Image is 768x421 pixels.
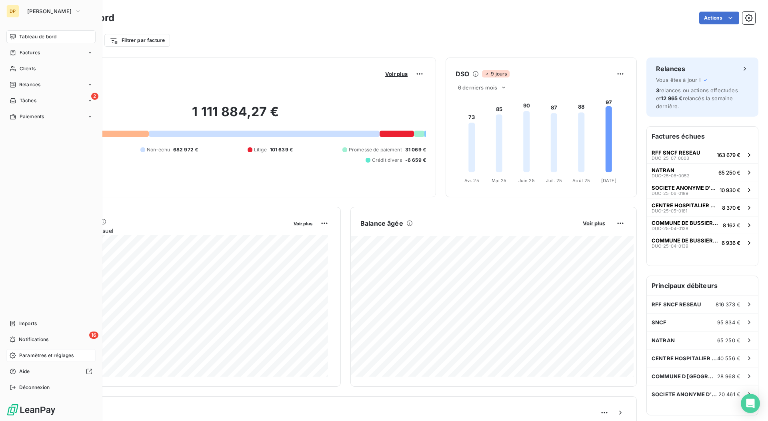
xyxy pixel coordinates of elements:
[652,185,716,191] span: SOCIETE ANONYME D'HABITATIONS A LOY
[19,352,74,359] span: Paramètres et réglages
[45,104,426,128] h2: 1 111 884,27 €
[383,70,410,77] button: Voir plus
[254,146,267,153] span: Litige
[717,373,740,379] span: 28 968 €
[652,220,720,226] span: COMMUNE DE BUSSIERE GALANT
[405,146,426,153] span: 31 069 €
[20,65,36,72] span: Clients
[652,337,675,344] span: NATRAN
[718,169,740,176] span: 65 250 €
[656,64,685,73] h6: Relances
[19,320,37,327] span: Imports
[385,71,408,77] span: Voir plus
[652,156,689,161] span: DUC-25-07-0003
[661,95,682,101] span: 12 965 €
[647,127,758,146] h6: Factures échues
[294,221,312,226] span: Voir plus
[656,87,738,109] span: relances ou actions effectuées et relancés la semaine dernière.
[147,146,170,153] span: Non-échu
[19,368,30,375] span: Aide
[27,8,72,14] span: [PERSON_NAME]
[91,93,98,100] span: 2
[45,226,288,235] span: Chiffre d'affaires mensuel
[717,319,740,326] span: 95 834 €
[19,336,48,343] span: Notifications
[652,149,700,156] span: RFF SNCF RESEAU
[104,34,170,47] button: Filtrer par facture
[652,191,688,196] span: DUC-25-06-0189
[6,5,19,18] div: DP
[652,173,690,178] span: DUC-25-08-0052
[717,152,740,158] span: 163 679 €
[546,178,562,183] tspan: Juil. 25
[19,33,56,40] span: Tableau de bord
[652,244,688,248] span: DUC-25-04-0139
[360,218,403,228] h6: Balance âgée
[647,234,758,251] button: COMMUNE DE BUSSIERE GALANTDUC-25-04-01396 936 €
[482,70,509,77] span: 9 jours
[652,319,667,326] span: SNCF
[699,12,739,24] button: Actions
[652,373,717,379] span: COMMUNE D [GEOGRAPHIC_DATA] EN PERIGORD
[291,220,315,227] button: Voir plus
[722,240,740,246] span: 6 936 €
[580,220,608,227] button: Voir plus
[716,301,740,308] span: 816 373 €
[652,237,718,244] span: COMMUNE DE BUSSIERE GALANT
[720,187,740,193] span: 10 930 €
[652,355,717,361] span: CENTRE HOSPITALIER DE [GEOGRAPHIC_DATA]
[652,202,719,209] span: CENTRE HOSPITALIER DE [GEOGRAPHIC_DATA]
[6,403,56,416] img: Logo LeanPay
[722,205,740,211] span: 8 370 €
[717,337,740,344] span: 65 250 €
[518,178,535,183] tspan: Juin 25
[656,87,659,93] span: 3
[723,222,740,228] span: 8 162 €
[741,394,760,413] div: Open Intercom Messenger
[647,181,758,199] button: SOCIETE ANONYME D'HABITATIONS A LOYDUC-25-06-018910 930 €
[572,178,590,183] tspan: Août 25
[20,49,40,56] span: Factures
[647,146,758,163] button: RFF SNCF RESEAUDUC-25-07-0003163 679 €
[405,157,426,164] span: -6 659 €
[583,220,605,226] span: Voir plus
[652,226,688,231] span: DUC-25-04-0138
[19,384,50,391] span: Déconnexion
[456,69,469,79] h6: DSO
[652,301,701,308] span: RFF SNCF RESEAU
[270,146,293,153] span: 101 639 €
[173,146,198,153] span: 682 972 €
[19,81,40,88] span: Relances
[656,77,701,83] span: Vous êtes à jour !
[652,167,674,173] span: NATRAN
[601,178,616,183] tspan: [DATE]
[20,113,44,120] span: Paiements
[647,199,758,216] button: CENTRE HOSPITALIER DE [GEOGRAPHIC_DATA]DUC-25-05-01818 370 €
[492,178,506,183] tspan: Mai 25
[718,391,740,397] span: 20 461 €
[647,276,758,295] h6: Principaux débiteurs
[89,332,98,339] span: 16
[372,157,402,164] span: Crédit divers
[20,97,36,104] span: Tâches
[652,209,687,213] span: DUC-25-05-0181
[652,391,718,397] span: SOCIETE ANONYME D'HABITATIONS A LOY
[717,355,740,361] span: 40 556 €
[647,163,758,181] button: NATRANDUC-25-08-005265 250 €
[458,84,497,91] span: 6 derniers mois
[647,216,758,234] button: COMMUNE DE BUSSIERE GALANTDUC-25-04-01388 162 €
[349,146,402,153] span: Promesse de paiement
[6,365,96,378] a: Aide
[464,178,479,183] tspan: Avr. 25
